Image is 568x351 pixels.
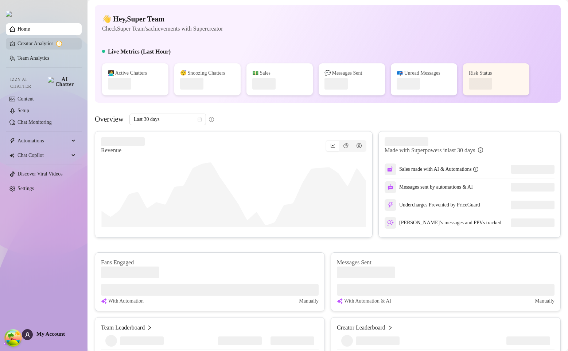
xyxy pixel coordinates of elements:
[330,143,335,148] span: line-chart
[473,167,478,172] span: info-circle
[209,117,214,122] span: info-circle
[17,119,52,125] a: Chat Monitoring
[6,331,20,345] button: Open Tanstack query devtools
[17,150,69,161] span: Chat Copilot
[17,26,30,32] a: Home
[535,297,555,305] article: Manually
[385,199,480,211] div: Undercharges Prevented by PriceGuard
[101,259,319,267] article: Fans Engaged
[387,202,394,208] img: svg%3e
[252,69,307,77] div: 💵 Sales
[324,69,379,77] div: 💬 Messages Sent
[388,184,393,190] img: svg%3e
[397,69,451,77] div: 📪 Unread Messages
[385,146,475,155] article: Made with Superpowers in last 30 days
[337,323,385,332] article: Creator Leaderboard
[6,11,12,17] img: logo.svg
[337,259,555,267] article: Messages Sent
[17,186,34,191] a: Settings
[388,323,393,332] span: right
[108,47,171,56] h5: Live Metrics (Last Hour)
[9,138,15,144] span: thunderbolt
[344,297,391,305] article: With Automation & AI
[17,171,63,177] a: Discover Viral Videos
[385,181,473,193] div: Messages sent by automations & AI
[9,153,14,158] img: Chat Copilot
[357,143,362,148] span: dollar-circle
[36,331,65,337] span: My Account
[102,24,223,33] article: Check Super Team's achievements with Supercreator
[180,69,235,77] div: 😴 Snoozing Chatters
[25,332,30,338] span: user
[399,165,478,173] div: Sales made with AI & Automations
[147,323,152,332] span: right
[385,217,501,229] div: [PERSON_NAME]’s messages and PPVs tracked
[108,297,144,305] article: With Automation
[4,340,9,346] span: build
[134,114,202,125] span: Last 30 days
[478,147,483,153] span: info-circle
[101,297,107,305] img: svg%3e
[95,114,124,125] article: Overview
[387,220,394,226] img: svg%3e
[101,146,145,155] article: Revenue
[469,69,524,77] div: Risk Status
[17,135,69,147] span: Automations
[17,38,76,50] a: Creator Analytics exclamation-circle
[17,96,34,102] a: Content
[326,140,366,152] div: segmented control
[101,323,145,332] article: Team Leaderboard
[48,77,76,87] img: AI Chatter
[343,143,349,148] span: pie-chart
[299,297,319,305] article: Manually
[198,117,202,122] span: calendar
[17,108,29,113] a: Setup
[17,55,49,61] a: Team Analytics
[102,14,223,24] h4: 👋 Hey, Super Team
[337,297,343,305] img: svg%3e
[10,76,45,90] span: Izzy AI Chatter
[108,69,163,77] div: 👩‍💻 Active Chatters
[387,166,394,173] img: svg%3e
